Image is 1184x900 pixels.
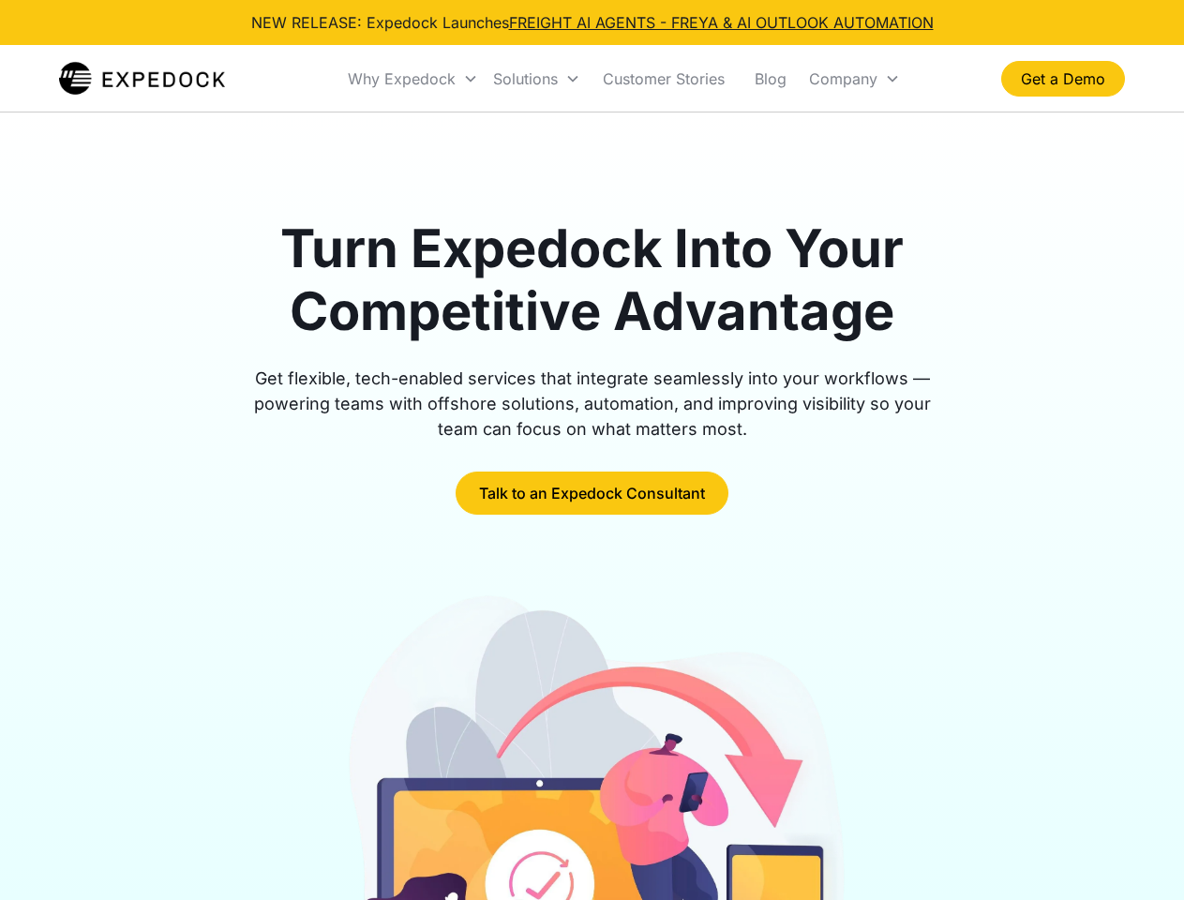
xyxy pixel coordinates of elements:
[809,69,877,88] div: Company
[509,13,934,32] a: FREIGHT AI AGENTS - FREYA & AI OUTLOOK AUTOMATION
[493,69,558,88] div: Solutions
[348,69,456,88] div: Why Expedock
[486,47,588,111] div: Solutions
[340,47,486,111] div: Why Expedock
[59,60,225,97] img: Expedock Logo
[1001,61,1125,97] a: Get a Demo
[588,47,740,111] a: Customer Stories
[1090,810,1184,900] iframe: Chat Widget
[456,472,728,515] a: Talk to an Expedock Consultant
[740,47,802,111] a: Blog
[802,47,907,111] div: Company
[232,217,952,343] h1: Turn Expedock Into Your Competitive Advantage
[251,11,934,34] div: NEW RELEASE: Expedock Launches
[232,366,952,442] div: Get flexible, tech-enabled services that integrate seamlessly into your workflows — powering team...
[59,60,225,97] a: home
